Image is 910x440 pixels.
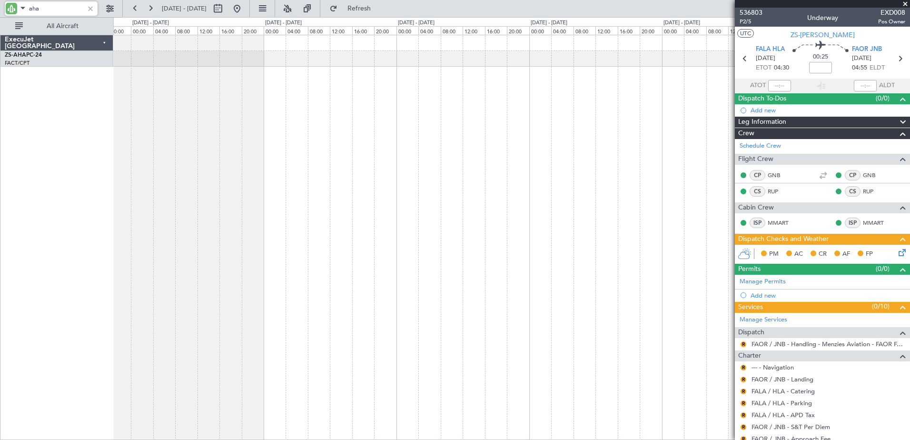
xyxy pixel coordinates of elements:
[529,26,551,35] div: 00:00
[879,81,895,90] span: ALDT
[756,54,775,63] span: [DATE]
[870,63,885,73] span: ELDT
[845,186,861,197] div: CS
[878,18,905,26] span: Pos Owner
[740,8,762,18] span: 536803
[741,365,746,370] button: R
[740,315,787,325] a: Manage Services
[531,19,567,27] div: [DATE] - [DATE]
[866,250,873,259] span: FP
[339,5,379,12] span: Refresh
[330,26,352,35] div: 12:00
[751,106,905,114] div: Add new
[863,187,884,196] a: RUP
[740,277,786,287] a: Manage Permits
[845,170,861,180] div: CP
[752,363,794,371] a: --- - Navigation
[198,26,219,35] div: 12:00
[618,26,640,35] div: 16:00
[551,26,573,35] div: 04:00
[219,26,241,35] div: 16:00
[286,26,307,35] div: 04:00
[485,26,507,35] div: 16:00
[750,170,765,180] div: CP
[752,411,815,419] a: FALA / HLA - APD Tax
[768,187,789,196] a: RUP
[845,218,861,228] div: ISP
[852,54,871,63] span: [DATE]
[752,375,813,383] a: FAOR / JNB - Landing
[242,26,264,35] div: 20:00
[863,171,884,180] a: GNB
[175,26,197,35] div: 08:00
[794,250,803,259] span: AC
[325,1,382,16] button: Refresh
[737,29,754,38] button: UTC
[374,26,396,35] div: 20:00
[756,63,772,73] span: ETOT
[5,60,30,67] a: FACT/CPT
[876,93,890,103] span: (0/0)
[441,26,463,35] div: 08:00
[706,26,728,35] div: 08:00
[308,26,330,35] div: 08:00
[738,327,764,338] span: Dispatch
[740,18,762,26] span: P2/5
[872,301,890,311] span: (0/10)
[5,52,42,58] a: ZS-AHAPC-24
[10,19,103,34] button: All Aircraft
[662,26,684,35] div: 00:00
[640,26,662,35] div: 20:00
[738,154,773,165] span: Flight Crew
[684,26,706,35] div: 04:00
[418,26,440,35] div: 04:00
[813,52,828,62] span: 00:25
[878,8,905,18] span: EXD008
[741,377,746,382] button: R
[768,171,789,180] a: GNB
[791,30,855,40] span: ZS-[PERSON_NAME]
[507,26,529,35] div: 20:00
[463,26,485,35] div: 12:00
[741,424,746,430] button: R
[595,26,617,35] div: 12:00
[774,63,789,73] span: 04:30
[738,350,761,361] span: Charter
[741,400,746,406] button: R
[750,81,766,90] span: ATOT
[807,13,838,23] div: Underway
[752,340,905,348] a: FAOR / JNB - Handling - Menzies Aviation - FAOR FAOR / JNB
[574,26,595,35] div: 08:00
[852,45,882,54] span: FAOR JNB
[738,128,754,139] span: Crew
[768,219,789,227] a: MMART
[162,4,207,13] span: [DATE] - [DATE]
[131,26,153,35] div: 00:00
[132,19,169,27] div: [DATE] - [DATE]
[768,80,791,91] input: --:--
[852,63,867,73] span: 04:55
[750,186,765,197] div: CS
[752,423,830,431] a: FAOR / JNB - S&T Per Diem
[769,250,779,259] span: PM
[5,52,26,58] span: ZS-AHA
[819,250,827,259] span: CR
[153,26,175,35] div: 04:00
[728,26,750,35] div: 12:00
[25,23,100,30] span: All Aircraft
[109,26,131,35] div: 20:00
[756,45,785,54] span: FALA HLA
[741,412,746,418] button: R
[751,291,905,300] div: Add new
[842,250,850,259] span: AF
[352,26,374,35] div: 16:00
[740,141,781,151] a: Schedule Crew
[738,117,786,128] span: Leg Information
[741,341,746,347] button: R
[738,264,761,275] span: Permits
[738,93,786,104] span: Dispatch To-Dos
[396,26,418,35] div: 00:00
[738,302,763,313] span: Services
[752,399,812,407] a: FALA / HLA - Parking
[738,202,774,213] span: Cabin Crew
